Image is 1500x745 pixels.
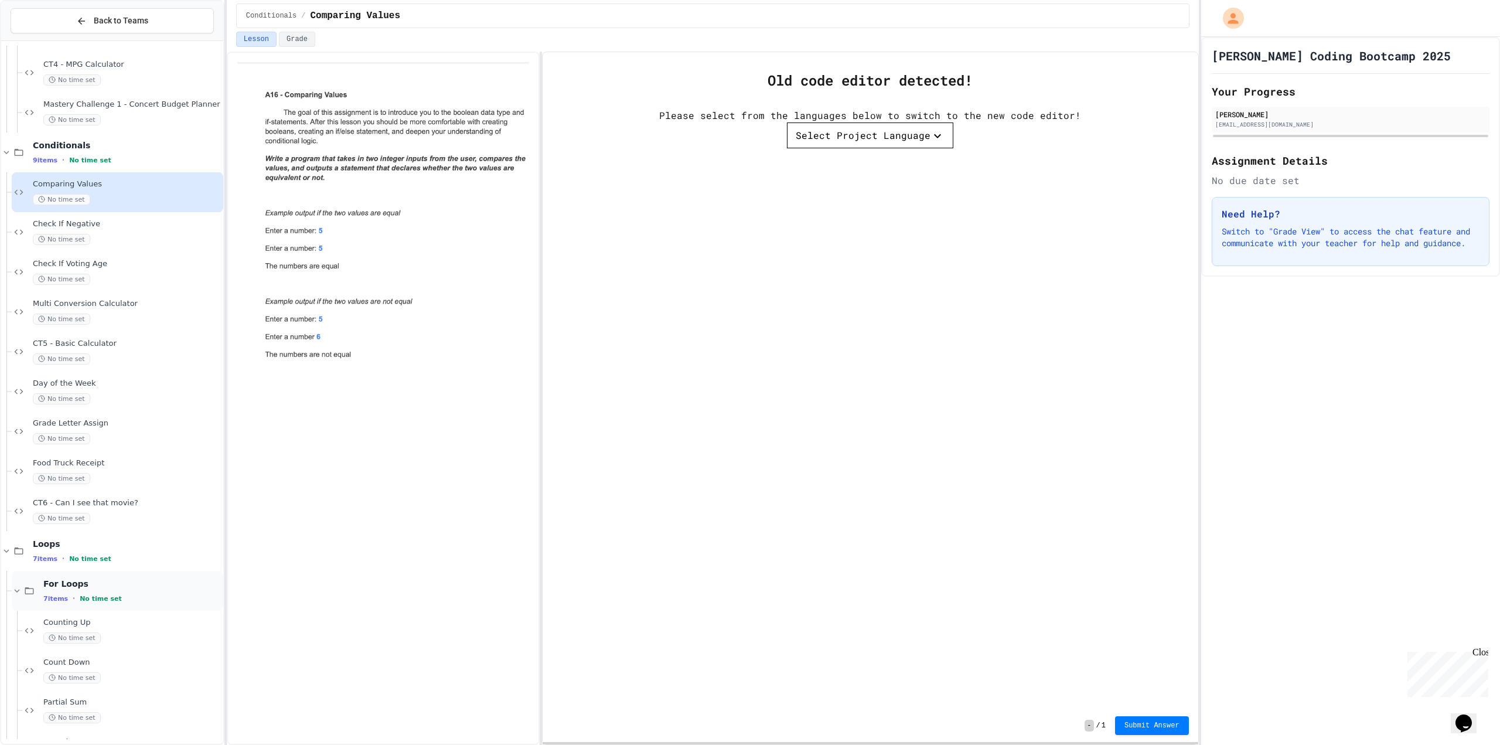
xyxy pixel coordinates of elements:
span: No time set [80,595,122,603]
h2: Assignment Details [1212,152,1489,169]
button: Submit Answer [1115,716,1189,735]
span: CT4 - MPG Calculator [43,60,221,70]
div: Please select from the languages below to switch to the new code editor! [659,108,1081,123]
span: Comparing Values [33,179,221,189]
p: Switch to "Grade View" to access the chat feature and communicate with your teacher for help and ... [1222,226,1479,249]
span: No time set [33,314,90,325]
span: 1 [1102,721,1106,730]
span: No time set [43,114,101,125]
div: [PERSON_NAME] [1215,109,1486,120]
span: No time set [43,74,101,86]
span: Grade Letter Assign [33,419,221,428]
span: Comparing Values [310,9,400,23]
iframe: chat widget [1451,698,1488,733]
h1: [PERSON_NAME] Coding Bootcamp 2025 [1212,47,1451,64]
div: No due date set [1212,174,1489,188]
span: • [62,155,64,165]
div: My Account [1211,5,1247,32]
button: Lesson [236,32,277,47]
span: / [1096,721,1100,730]
span: No time set [33,234,90,245]
span: No time set [69,157,111,164]
span: No time set [43,712,101,723]
span: No time set [33,473,90,484]
iframe: chat widget [1403,647,1488,697]
span: - [1085,720,1093,732]
span: Counting Up [43,618,221,628]
div: Select Project Language [796,128,930,142]
span: Submit Answer [1124,721,1179,730]
span: Multi Conversion Calculator [33,299,221,309]
div: [EMAIL_ADDRESS][DOMAIN_NAME] [1215,120,1486,129]
span: No time set [43,672,101,683]
span: Partial Sum [43,698,221,707]
span: / [301,11,305,21]
span: CT5 - Basic Calculator [33,339,221,349]
span: Food Truck Receipt [33,458,221,468]
span: • [62,554,64,563]
span: Back to Teams [94,15,148,27]
span: 9 items [33,157,57,164]
span: Mastery Challenge 1 - Concert Budget Planner [43,100,221,110]
span: No time set [69,555,111,563]
span: Day of the Week [33,379,221,389]
button: Grade [279,32,315,47]
span: No time set [33,393,90,404]
span: No time set [33,194,90,205]
span: No time set [43,632,101,644]
span: Check If Voting Age [33,259,221,269]
span: Count Down [43,658,221,668]
span: Loops [33,539,221,549]
span: For Loops [43,579,221,589]
button: Back to Teams [11,8,214,33]
span: Conditionals [246,11,296,21]
span: No time set [33,513,90,524]
span: No time set [33,274,90,285]
span: No time set [33,433,90,444]
span: Conditionals [33,140,221,151]
span: CT6 - Can I see that movie? [33,498,221,508]
h3: Need Help? [1222,207,1479,221]
div: Chat with us now!Close [5,5,81,74]
span: No time set [33,353,90,365]
button: Select Project Language [787,123,953,148]
span: 7 items [33,555,57,563]
span: • [73,594,75,603]
span: 7 items [43,595,68,603]
h2: Your Progress [1212,83,1489,100]
div: Old code editor detected! [768,70,973,91]
span: Check If Negative [33,219,221,229]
